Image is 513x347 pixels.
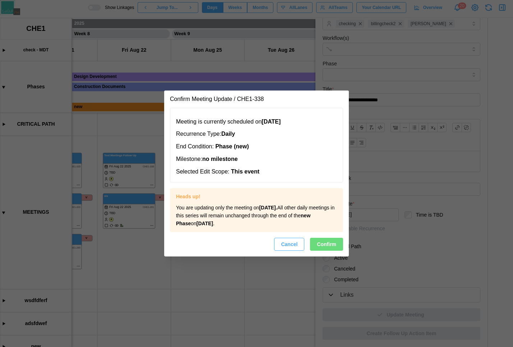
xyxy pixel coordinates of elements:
[202,156,238,162] b: no milestone
[215,143,249,149] b: Phase (new)
[170,96,264,102] h2: Confirm Meeting Update / CHE1-338
[176,155,337,164] div: Milestone:
[176,167,337,176] div: Selected Edit Scope:
[281,238,297,250] span: Cancel
[176,193,200,201] span: Heads up!
[176,142,337,151] div: End Condition:
[221,131,235,137] b: Daily
[176,130,337,139] div: Recurrence Type:
[317,238,336,250] span: Confirm
[259,205,277,210] b: [DATE].
[176,205,334,226] span: You are updating only the meeting on All other daily meetings in this series will remain unchange...
[176,117,337,126] div: Meeting is currently scheduled on
[231,168,259,175] b: This event
[197,221,213,226] b: [DATE]
[262,119,281,125] b: [DATE]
